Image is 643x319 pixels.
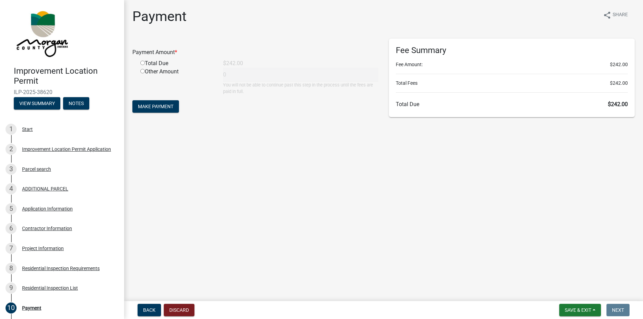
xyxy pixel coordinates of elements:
[22,286,78,290] div: Residential Inspection List
[22,246,64,251] div: Project Information
[22,266,100,271] div: Residential Inspection Requirements
[22,186,68,191] div: ADDITIONAL PARCEL
[22,127,33,132] div: Start
[14,101,60,106] wm-modal-confirm: Summary
[613,11,628,19] span: Share
[6,302,17,313] div: 10
[597,8,633,22] button: shareShare
[396,61,628,68] li: Fee Amount:
[610,61,628,68] span: $242.00
[14,89,110,95] span: ILP-2025-38620
[565,307,591,313] span: Save & Exit
[608,101,628,107] span: $242.00
[22,226,72,231] div: Contractor Information
[14,97,60,110] button: View Summary
[606,304,630,316] button: Next
[610,80,628,87] span: $242.00
[132,100,179,113] button: Make Payment
[396,80,628,87] li: Total Fees
[138,104,173,109] span: Make Payment
[63,101,89,106] wm-modal-confirm: Notes
[6,144,17,155] div: 2
[396,45,628,55] h6: Fee Summary
[132,8,187,25] h1: Payment
[612,307,624,313] span: Next
[14,66,119,86] h4: Improvement Location Permit
[127,48,384,56] div: Payment Amount
[6,263,17,274] div: 8
[6,223,17,234] div: 6
[22,167,51,172] div: Parcel search
[6,203,17,214] div: 5
[6,124,17,135] div: 1
[6,164,17,175] div: 3
[63,97,89,110] button: Notes
[22,306,41,310] div: Payment
[603,11,611,19] i: share
[6,183,17,194] div: 4
[135,68,218,95] div: Other Amount
[6,282,17,294] div: 9
[14,7,69,59] img: Morgan County, Indiana
[22,206,73,211] div: Application Information
[164,304,194,316] button: Discard
[143,307,155,313] span: Back
[135,59,218,68] div: Total Due
[559,304,601,316] button: Save & Exit
[138,304,161,316] button: Back
[22,147,111,152] div: Improvement Location Permit Application
[396,101,628,107] h6: Total Due
[6,243,17,254] div: 7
